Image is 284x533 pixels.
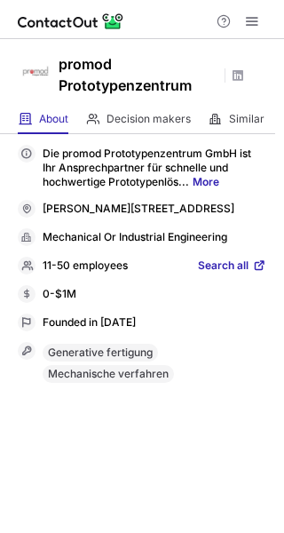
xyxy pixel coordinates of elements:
span: Search all [198,259,248,274]
div: Mechanische verfahren [43,365,174,383]
span: About [39,112,68,126]
img: ContactOut v5.3.10 [18,11,124,32]
p: 11-50 employees [43,259,128,274]
p: Die promod Prototypenzentrum GmbH ist Ihr Ansprechpartner für schnelle und hochwertige Prototypen... [43,147,266,189]
div: Generative fertigung [43,344,158,362]
div: Founded in [DATE] [43,315,266,331]
h1: promod Prototypenzentrum [59,53,218,96]
img: a4043f530f8fc90857bcbdcbd6ed3dc9 [18,54,53,90]
div: [PERSON_NAME][STREET_ADDRESS] [43,202,266,218]
div: 0-$1M [43,287,266,303]
a: More [193,175,219,188]
span: Decision makers [106,112,191,126]
div: Mechanical Or Industrial Engineering [43,230,266,246]
span: Similar [229,112,264,126]
a: Search all [198,259,266,274]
